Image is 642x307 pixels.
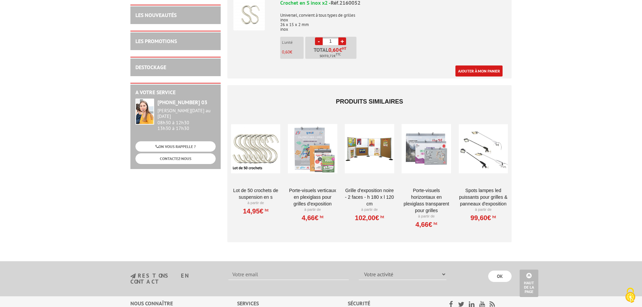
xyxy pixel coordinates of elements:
[135,64,166,70] a: DESTOCKAGE
[307,47,356,59] p: Total
[282,49,290,55] span: 0,60
[130,273,136,279] img: newsletter.jpg
[470,216,496,220] a: 99,60€HT
[280,8,506,32] p: Universel, convient à tous types de grilles inox 26 x 15 x 2 mm inox
[231,187,280,200] a: Lot de 50 crochets de suspension en S
[135,99,154,125] img: widget-service.jpg
[135,153,216,164] a: CONTACTEZ-NOUS
[342,46,346,51] sup: HT
[135,12,177,18] a: LES NOUVEAUTÉS
[345,207,394,212] p: À partir de
[320,53,341,59] span: Soit €
[130,273,218,285] h3: restons en contact
[282,40,304,45] p: L'unité
[355,216,384,220] a: 102,00€HT
[432,221,437,226] sup: HT
[491,214,496,219] sup: HT
[288,207,337,212] p: À partir de
[402,187,451,214] a: Porte-visuels horizontaux en plexiglass transparent pour grilles
[336,98,403,105] span: Produits similaires
[379,214,384,219] sup: HT
[459,187,508,207] a: SPOTS LAMPES LED PUISSANTS POUR GRILLES & PANNEAUX d'exposition
[416,222,437,226] a: 4,66€HT
[157,99,207,106] strong: [PHONE_NUMBER] 03
[338,37,346,45] a: +
[520,270,538,297] a: Haut de la page
[402,214,451,219] p: À partir de
[243,209,269,213] a: 14,95€HT
[315,37,323,45] a: -
[488,271,512,282] input: OK
[263,208,269,212] sup: HT
[288,187,337,207] a: Porte-visuels verticaux en plexiglass pour grilles d'exposition
[282,50,304,54] p: €
[157,108,216,131] div: 08h30 à 12h30 13h30 à 17h30
[459,207,508,212] p: À partir de
[455,65,503,76] a: Ajouter à mon panier
[157,108,216,119] div: [PERSON_NAME][DATE] au [DATE]
[622,287,639,304] img: Cookies (fenêtre modale)
[318,214,323,219] sup: HT
[619,284,642,307] button: Cookies (fenêtre modale)
[345,187,394,207] a: Grille d'exposition noire - 2 faces - H 180 x L 120 cm
[328,47,339,52] span: 0,60
[135,90,216,96] h2: A votre service
[228,269,349,280] input: Votre email
[336,52,341,56] sup: TTC
[327,53,334,59] span: 0,72
[339,47,342,52] span: €
[135,38,177,44] a: LES PROMOTIONS
[135,141,216,152] a: ON VOUS RAPPELLE ?
[231,200,280,206] p: À partir de
[302,216,323,220] a: 4,66€HT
